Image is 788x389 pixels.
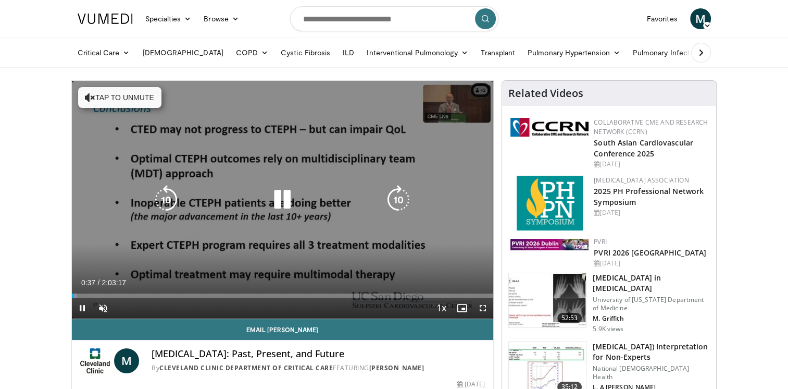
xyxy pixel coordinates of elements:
[93,298,114,319] button: Unmute
[78,14,133,24] img: VuMedi Logo
[80,348,110,373] img: Cleveland Clinic Department of Critical Care
[594,208,708,217] div: [DATE]
[593,342,710,362] h3: [MEDICAL_DATA]) Interpretation for Non-Experts
[474,42,521,63] a: Transplant
[197,8,245,29] a: Browse
[593,364,710,381] p: National [DEMOGRAPHIC_DATA] Health
[641,8,684,29] a: Favorites
[517,176,583,230] img: c6978fc0-1052-4d4b-8a9d-7956bb1c539c.png.150x105_q85_autocrop_double_scale_upscale_version-0.2.png
[369,363,424,372] a: [PERSON_NAME]
[114,348,139,373] a: M
[557,313,582,323] span: 52:53
[593,325,623,333] p: 5.9K views
[336,42,360,63] a: ILD
[594,186,704,207] a: 2025 PH Professional Network Symposium
[360,42,474,63] a: Interventional Pulmonology
[152,363,485,373] div: By FEATURING
[72,298,93,319] button: Pause
[159,363,333,372] a: Cleveland Clinic Department of Critical Care
[72,319,494,340] a: Email [PERSON_NAME]
[136,42,230,63] a: [DEMOGRAPHIC_DATA]
[508,273,710,333] a: 52:53 [MEDICAL_DATA] in [MEDICAL_DATA] University of [US_STATE] Department of Medicine M. Griffit...
[627,42,717,63] a: Pulmonary Infection
[594,118,708,136] a: Collaborative CME and Research Network (CCRN)
[594,259,708,268] div: [DATE]
[139,8,198,29] a: Specialties
[521,42,627,63] a: Pulmonary Hypertension
[452,298,472,319] button: Enable picture-in-picture mode
[98,278,100,287] span: /
[508,87,583,100] h4: Related Videos
[593,296,710,312] p: University of [US_STATE] Department of Medicine
[594,237,607,246] a: PVRI
[594,160,708,169] div: [DATE]
[510,118,589,137] img: a04ee3ba-8487-4636-b0fb-5e8d268f3737.png.150x105_q85_autocrop_double_scale_upscale_version-0.2.png
[72,81,494,319] video-js: Video Player
[593,273,710,294] h3: [MEDICAL_DATA] in [MEDICAL_DATA]
[152,348,485,360] h4: [MEDICAL_DATA]: Past, Present, and Future
[78,87,161,108] button: Tap to unmute
[594,138,693,159] a: South Asian Cardiovascular Conference 2025
[81,278,95,287] span: 0:37
[72,294,494,298] div: Progress Bar
[594,176,689,185] a: [MEDICAL_DATA] Association
[457,380,485,389] div: [DATE]
[102,278,126,287] span: 2:03:17
[290,6,498,31] input: Search topics, interventions
[472,298,493,319] button: Fullscreen
[594,248,706,258] a: PVRI 2026 [GEOGRAPHIC_DATA]
[593,314,710,323] p: M. Griffith
[510,239,589,250] img: 33783847-ac93-4ca7-89f8-ccbd48ec16ca.webp.150x105_q85_autocrop_double_scale_upscale_version-0.2.jpg
[690,8,711,29] a: M
[71,42,136,63] a: Critical Care
[509,273,586,327] img: 9d501fbd-9974-4104-9b57-c5e924c7b363.150x105_q85_crop-smart_upscale.jpg
[230,42,274,63] a: COPD
[274,42,336,63] a: Cystic Fibrosis
[431,298,452,319] button: Playback Rate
